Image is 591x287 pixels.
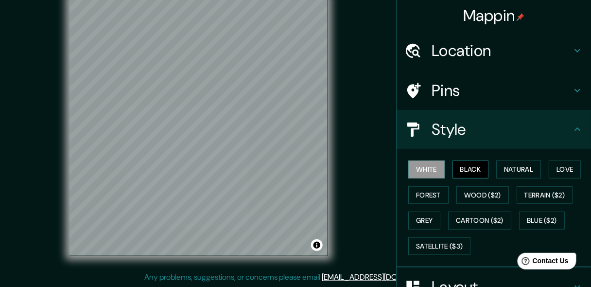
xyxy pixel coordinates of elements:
button: Black [452,161,489,179]
div: Pins [397,71,591,110]
button: Toggle attribution [311,239,323,251]
button: White [408,161,445,179]
button: Terrain ($2) [517,186,573,204]
h4: Mappin [463,6,525,25]
button: Blue ($2) [519,212,565,230]
h4: Location [432,41,572,60]
button: Natural [496,161,541,179]
h4: Style [432,120,572,139]
a: [EMAIL_ADDRESS][DOMAIN_NAME] [322,272,442,282]
p: Any problems, suggestions, or concerns please email . [144,271,443,283]
button: Satellite ($3) [408,237,470,255]
button: Love [549,161,581,179]
button: Wood ($2) [456,186,509,204]
button: Grey [408,212,440,230]
button: Cartoon ($2) [448,212,511,230]
iframe: Help widget launcher [504,249,580,276]
div: Location [397,31,591,70]
div: Style [397,110,591,149]
button: Forest [408,186,449,204]
img: pin-icon.png [517,13,524,21]
h4: Pins [432,81,572,100]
